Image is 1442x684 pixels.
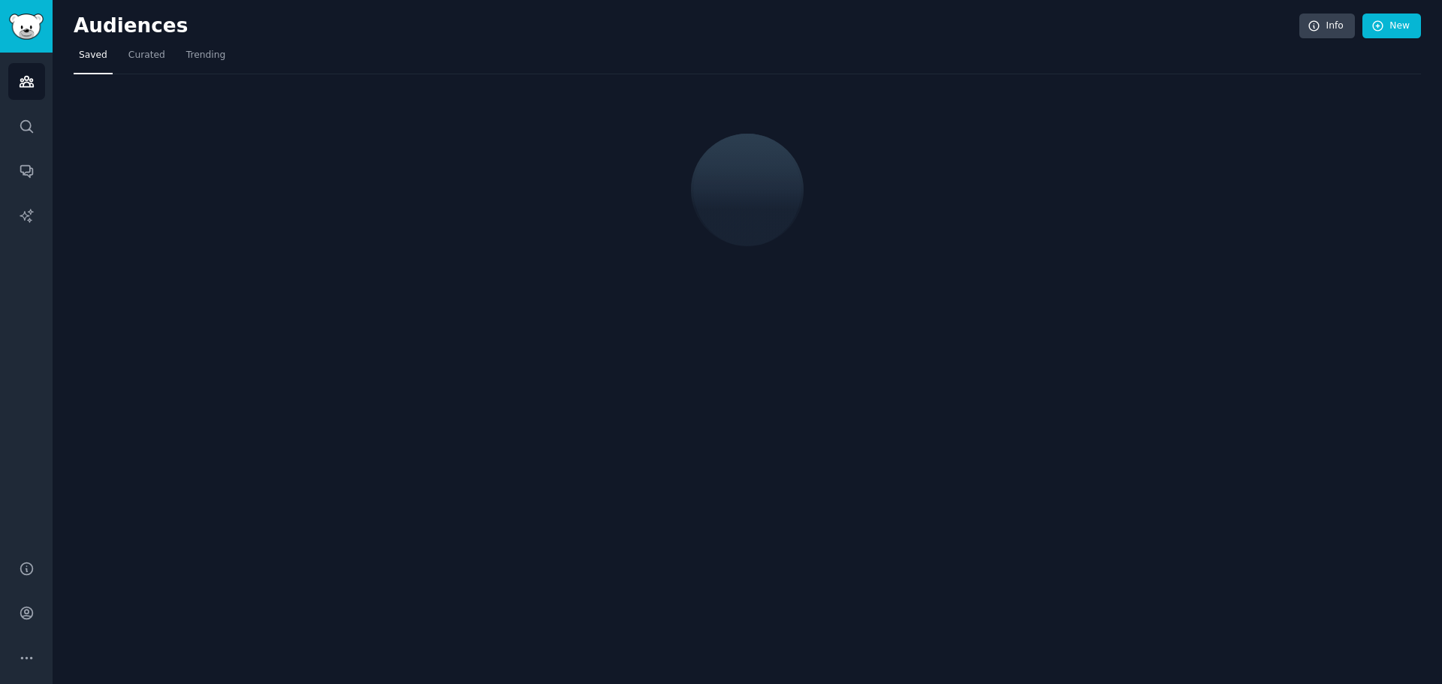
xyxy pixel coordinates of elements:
[1299,14,1355,39] a: Info
[181,44,231,74] a: Trending
[9,14,44,40] img: GummySearch logo
[1362,14,1421,39] a: New
[128,49,165,62] span: Curated
[186,49,225,62] span: Trending
[123,44,170,74] a: Curated
[79,49,107,62] span: Saved
[74,44,113,74] a: Saved
[74,14,1299,38] h2: Audiences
